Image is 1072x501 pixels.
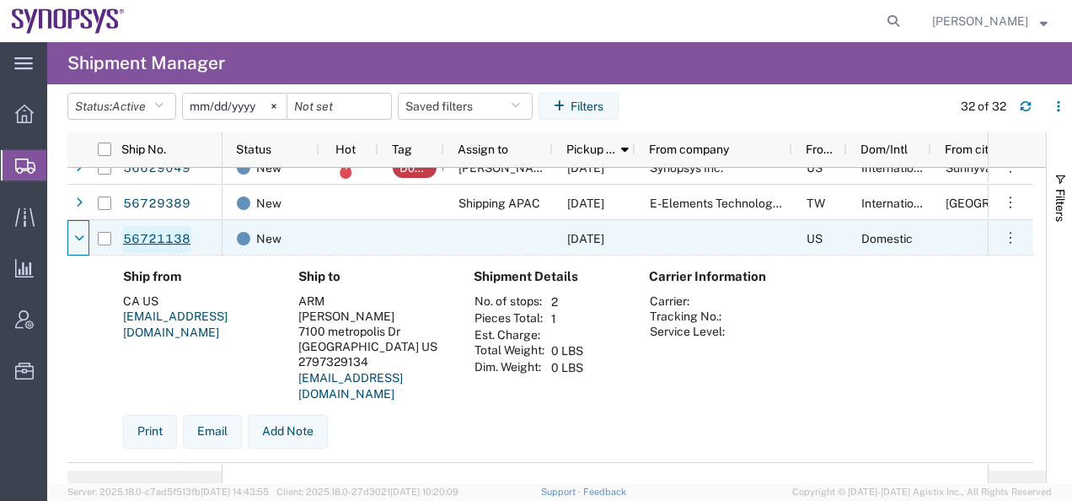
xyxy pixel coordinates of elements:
span: Chris Potter [932,12,1028,30]
span: Validated [256,464,307,499]
h4: Carrier Information [649,269,784,284]
th: Service Level: [649,324,726,339]
h4: Shipment Details [474,269,622,284]
button: Filters [539,93,619,120]
span: Filters [1053,189,1067,222]
span: Domestic [861,232,913,245]
div: [GEOGRAPHIC_DATA] US [298,339,447,354]
span: Kaelen O'Connor [458,161,555,175]
a: Support [541,487,583,497]
div: 32 of 32 [961,98,1006,116]
span: US [807,161,823,175]
span: Dom/Intl [860,143,908,156]
span: [DATE] 10:20:09 [390,487,458,497]
span: Synopsys Inc. [650,161,723,175]
span: TW [807,197,825,210]
h4: Shipment Manager [67,42,225,84]
button: [PERSON_NAME] [931,11,1048,31]
span: From city [945,143,994,156]
span: International [861,161,930,175]
th: Carrier: [649,294,726,309]
span: Server: 2025.18.0-c7ad5f513fb [67,487,269,497]
div: Docs approval needed [399,158,430,178]
a: 56721138 [122,226,191,253]
a: 56701922 [122,469,191,496]
th: Total Weight: [474,342,545,359]
span: From company [649,143,729,156]
span: From country [806,143,840,156]
span: Assign to [458,143,508,156]
button: Add Note [248,415,328,449]
td: 0 LBS [545,342,589,359]
span: Ship No. [121,143,166,156]
td: 0 LBS [545,359,589,376]
img: logo [12,8,125,34]
input: Not set [183,94,287,119]
span: 09/05/2025 [567,197,604,210]
span: Copyright © [DATE]-[DATE] Agistix Inc., All Rights Reserved [792,485,1052,499]
span: Shipping APAC [458,197,540,210]
button: Email [183,415,242,449]
input: Not set [287,94,391,119]
span: Client: 2025.18.0-27d3021 [276,487,458,497]
span: US [807,232,823,245]
span: 09/05/2025 [567,232,604,245]
a: 56729389 [122,191,191,218]
span: New [256,150,281,186]
h4: Ship from [123,269,271,284]
div: 2797329134 [298,354,447,369]
a: 56629049 [122,155,191,182]
div: ARM [298,294,447,309]
span: Tag [392,143,412,156]
span: Taipei [946,197,1066,210]
td: 1 [545,310,589,327]
a: [EMAIL_ADDRESS][DOMAIN_NAME] [298,371,403,401]
span: Sunnyvale [946,161,1002,175]
span: New [256,186,281,221]
span: Pickup date [566,143,616,156]
div: [PERSON_NAME] [298,309,447,324]
span: [DATE] 14:43:55 [201,487,269,497]
button: Print [123,415,177,449]
button: Status:Active [67,93,176,120]
th: Pieces Total: [474,310,545,327]
span: Status [236,143,271,156]
div: 7100 metropolis Dr [298,324,447,339]
h4: Ship to [298,269,447,284]
span: New [256,221,281,256]
span: International [861,197,930,210]
th: Tracking No.: [649,309,726,324]
button: Saved filters [398,93,533,120]
span: 09/08/2025 [567,161,604,175]
a: Feedback [583,487,626,497]
span: Active [112,100,146,113]
th: Dim. Weight: [474,359,545,376]
th: Est. Charge: [474,327,545,342]
span: Hot [335,143,356,156]
th: No. of stops: [474,294,545,310]
span: E-Elements Technology CO., LTD [650,197,827,210]
a: [EMAIL_ADDRESS][DOMAIN_NAME] [123,310,228,340]
div: CA US [123,294,271,309]
td: 2 [545,294,589,310]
